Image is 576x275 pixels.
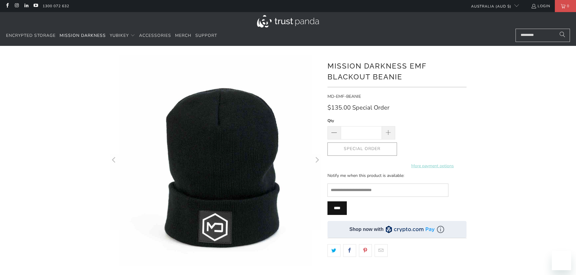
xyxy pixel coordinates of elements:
a: Merch [175,29,191,43]
nav: Translation missing: en.navigation.header.main_nav [6,29,217,43]
button: Next [312,55,322,267]
span: Mission Darkness [60,33,106,38]
span: Special Order [352,104,389,111]
span: $135.00 [327,104,351,112]
a: Share this on Pinterest [359,244,372,257]
a: Trust Panda Australia on Facebook [5,4,10,8]
a: Trust Panda Australia on Instagram [14,4,19,8]
h1: Mission Darkness EMF Blackout Beanie [327,59,467,82]
a: Encrypted Storage [6,29,56,43]
a: Login [531,3,550,9]
img: Trust Panda Australia [257,15,319,27]
a: Trust Panda Australia on YouTube [33,4,38,8]
button: Previous [109,55,119,267]
a: Accessories [139,29,171,43]
span: YubiKey [110,33,129,38]
div: Shop now with [350,226,384,233]
a: Support [195,29,217,43]
span: Encrypted Storage [6,33,56,38]
span: Merch [175,33,191,38]
p: Notify me when this product is available: [327,172,448,179]
a: Mission Darkness [60,29,106,43]
a: Mission Darkness EMF Blackout Beanie [110,55,321,267]
button: Search [555,29,570,42]
a: 1300 072 632 [43,3,69,9]
input: Search... [516,29,570,42]
iframe: Button to launch messaging window [552,251,571,270]
span: Accessories [139,33,171,38]
span: MD-EMF-BEANIE [327,94,361,99]
a: Trust Panda Australia on LinkedIn [24,4,29,8]
a: Share this on Twitter [327,244,340,257]
a: Email this to a friend [375,244,388,257]
label: Qty [327,117,395,124]
summary: YubiKey [110,29,135,43]
a: Share this on Facebook [343,244,356,257]
span: Support [195,33,217,38]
